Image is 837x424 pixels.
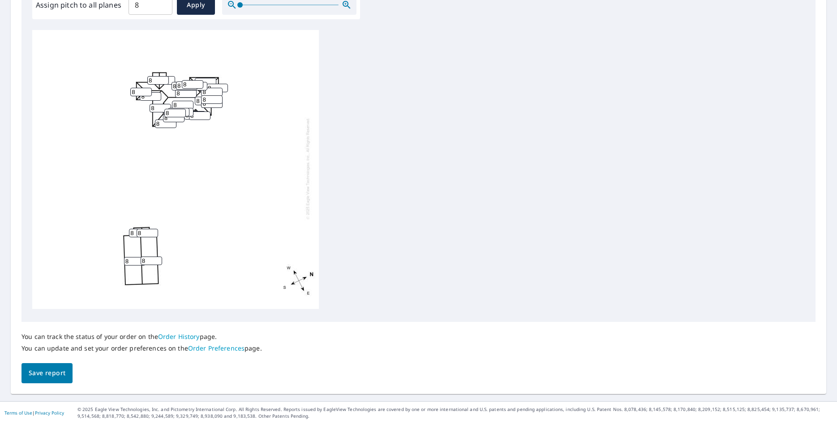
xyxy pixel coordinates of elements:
a: Order Preferences [188,344,245,352]
span: Save report [29,368,65,379]
a: Terms of Use [4,410,32,416]
button: Save report [21,363,73,383]
a: Order History [158,332,200,341]
p: You can track the status of your order on the page. [21,333,262,341]
p: | [4,410,64,415]
p: © 2025 Eagle View Technologies, Inc. and Pictometry International Corp. All Rights Reserved. Repo... [77,406,833,420]
p: You can update and set your order preferences on the page. [21,344,262,352]
a: Privacy Policy [35,410,64,416]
